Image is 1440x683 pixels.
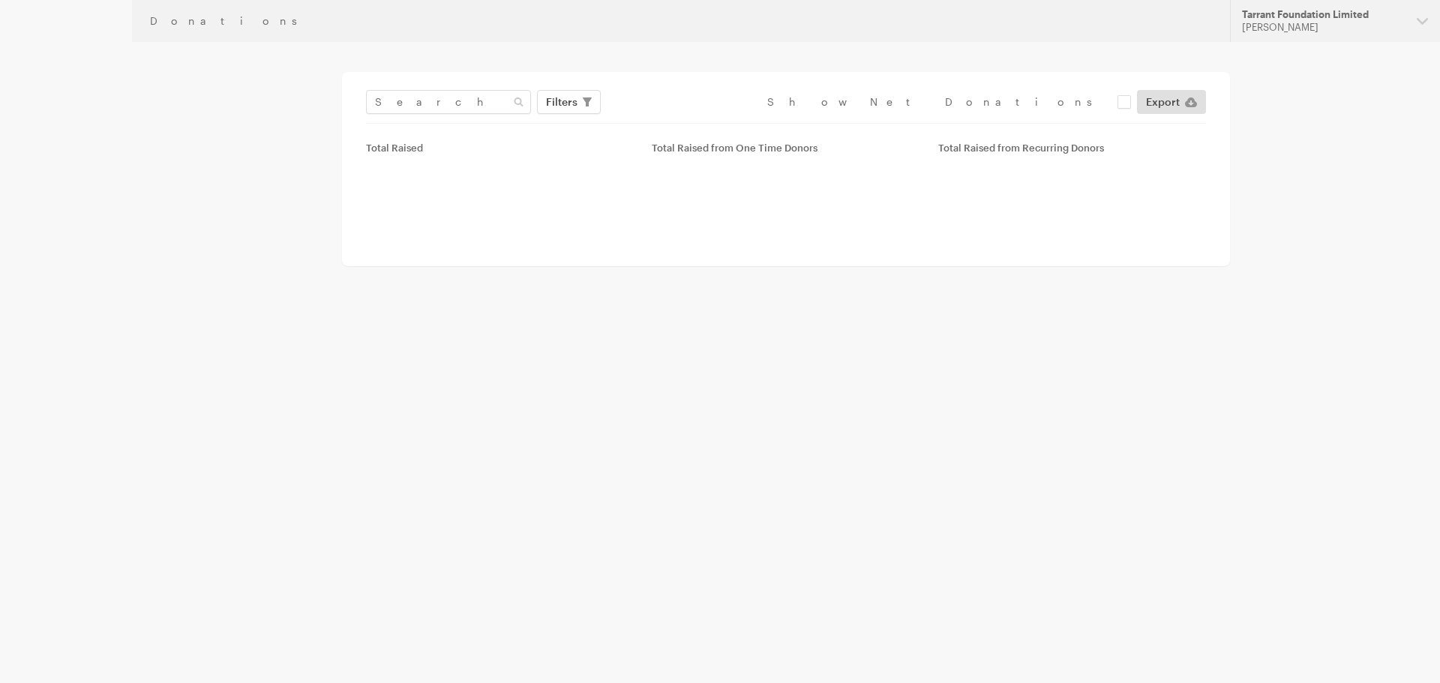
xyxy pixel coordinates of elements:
[1242,21,1405,34] div: [PERSON_NAME]
[537,90,601,114] button: Filters
[1242,8,1405,21] div: Tarrant Foundation Limited
[366,142,634,154] div: Total Raised
[366,90,531,114] input: Search Name & Email
[546,93,577,111] span: Filters
[1146,93,1180,111] span: Export
[938,142,1206,154] div: Total Raised from Recurring Donors
[652,142,919,154] div: Total Raised from One Time Donors
[1137,90,1206,114] a: Export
